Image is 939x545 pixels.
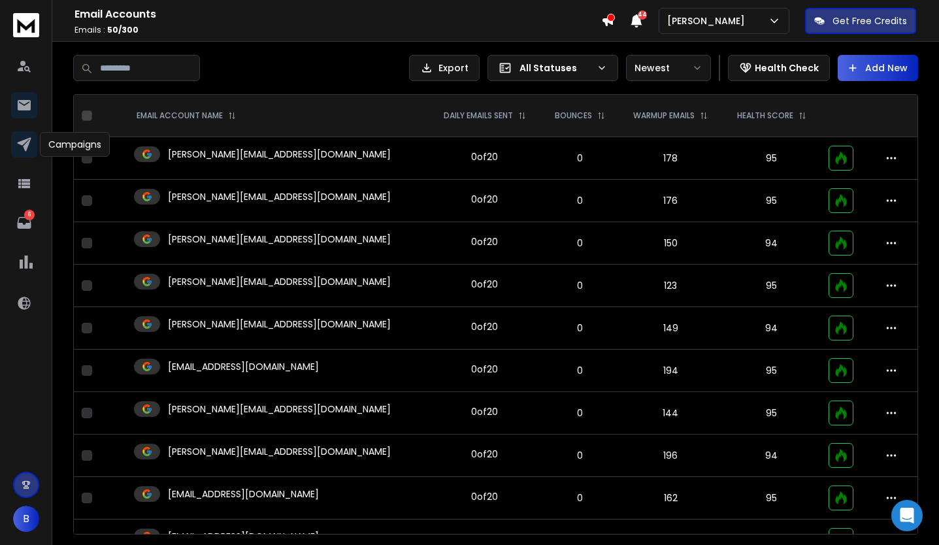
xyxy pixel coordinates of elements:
div: 0 of 20 [471,278,498,291]
p: [PERSON_NAME][EMAIL_ADDRESS][DOMAIN_NAME] [168,445,391,458]
span: 50 / 300 [107,24,139,35]
button: Add New [838,55,918,81]
button: Health Check [728,55,830,81]
td: 123 [619,265,723,307]
p: [PERSON_NAME][EMAIL_ADDRESS][DOMAIN_NAME] [168,190,391,203]
p: 0 [549,237,611,250]
td: 95 [723,180,821,222]
td: 196 [619,435,723,477]
td: 94 [723,435,821,477]
p: [PERSON_NAME][EMAIL_ADDRESS][DOMAIN_NAME] [168,318,391,331]
p: [EMAIL_ADDRESS][DOMAIN_NAME] [168,360,319,373]
p: 0 [549,194,611,207]
p: Emails : [74,25,601,35]
p: WARMUP EMAILS [633,110,695,121]
p: BOUNCES [555,110,592,121]
td: 95 [723,137,821,180]
td: 144 [619,392,723,435]
p: HEALTH SCORE [737,110,793,121]
div: 0 of 20 [471,405,498,418]
p: 0 [549,322,611,335]
h1: Email Accounts [74,7,601,22]
td: 150 [619,222,723,265]
button: B [13,506,39,532]
td: 194 [619,350,723,392]
td: 94 [723,222,821,265]
td: 95 [723,350,821,392]
span: 44 [638,10,647,20]
div: 0 of 20 [471,448,498,461]
td: 95 [723,392,821,435]
a: 6 [11,210,37,236]
div: 0 of 20 [471,235,498,248]
p: [PERSON_NAME][EMAIL_ADDRESS][DOMAIN_NAME] [168,148,391,161]
button: Get Free Credits [805,8,916,34]
div: EMAIL ACCOUNT NAME [137,110,236,121]
p: [EMAIL_ADDRESS][DOMAIN_NAME] [168,487,319,501]
td: 95 [723,265,821,307]
p: 0 [549,279,611,292]
p: [PERSON_NAME] [667,14,750,27]
div: 0 of 20 [471,193,498,206]
p: [PERSON_NAME][EMAIL_ADDRESS][DOMAIN_NAME] [168,403,391,416]
p: 0 [549,152,611,165]
div: 0 of 20 [471,363,498,376]
td: 94 [723,307,821,350]
p: Get Free Credits [832,14,907,27]
td: 149 [619,307,723,350]
p: [PERSON_NAME][EMAIL_ADDRESS][DOMAIN_NAME] [168,233,391,246]
p: Health Check [755,61,819,74]
p: 0 [549,491,611,504]
img: logo [13,13,39,37]
td: 176 [619,180,723,222]
div: Campaigns [40,132,110,157]
p: 6 [24,210,35,220]
p: 0 [549,406,611,420]
div: 0 of 20 [471,320,498,333]
p: DAILY EMAILS SENT [444,110,513,121]
button: Export [409,55,480,81]
td: 95 [723,477,821,520]
td: 178 [619,137,723,180]
p: 0 [549,449,611,462]
div: 0 of 20 [471,150,498,163]
button: Newest [626,55,711,81]
div: Open Intercom Messenger [891,500,923,531]
div: 0 of 20 [471,490,498,503]
p: 0 [549,364,611,377]
td: 162 [619,477,723,520]
p: All Statuses [519,61,591,74]
p: [PERSON_NAME][EMAIL_ADDRESS][DOMAIN_NAME] [168,275,391,288]
p: [EMAIL_ADDRESS][DOMAIN_NAME] [168,530,319,543]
